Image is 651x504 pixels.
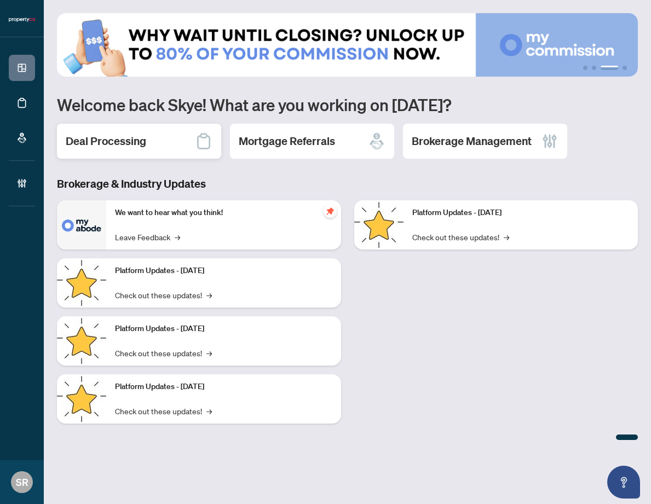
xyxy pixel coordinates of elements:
img: Platform Updates - July 8, 2025 [57,374,106,424]
button: 3 [601,66,618,70]
img: We want to hear what you think! [57,200,106,250]
img: logo [9,16,35,23]
button: Open asap [607,466,640,499]
a: Check out these updates!→ [115,347,212,359]
span: SR [16,474,28,490]
p: Platform Updates - [DATE] [115,381,332,393]
img: Platform Updates - June 23, 2025 [354,200,404,250]
img: Platform Updates - September 16, 2025 [57,258,106,308]
span: → [206,347,212,359]
h3: Brokerage & Industry Updates [57,176,638,192]
a: Check out these updates!→ [412,231,509,243]
button: 4 [623,66,627,70]
span: → [206,405,212,417]
span: → [504,231,509,243]
a: Leave Feedback→ [115,231,180,243]
h2: Deal Processing [66,134,146,149]
span: → [175,231,180,243]
span: → [206,289,212,301]
a: Check out these updates!→ [115,405,212,417]
button: 1 [583,66,587,70]
span: pushpin [324,205,337,218]
h1: Welcome back Skye! What are you working on [DATE]? [57,94,638,115]
a: Check out these updates!→ [115,289,212,301]
button: 2 [592,66,596,70]
p: Platform Updates - [DATE] [115,323,332,335]
p: Platform Updates - [DATE] [412,207,630,219]
p: We want to hear what you think! [115,207,332,219]
img: Platform Updates - July 21, 2025 [57,316,106,366]
h2: Brokerage Management [412,134,532,149]
img: Slide 2 [57,13,638,77]
h2: Mortgage Referrals [239,134,335,149]
p: Platform Updates - [DATE] [115,265,332,277]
